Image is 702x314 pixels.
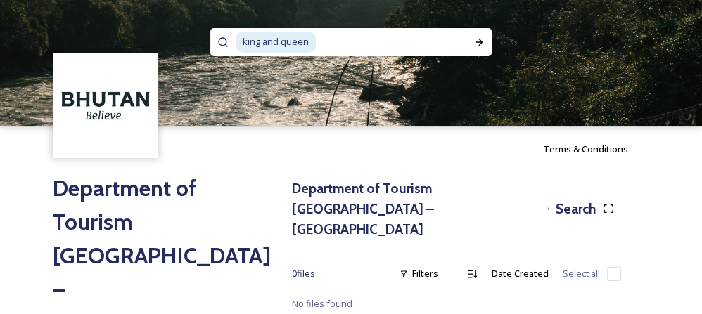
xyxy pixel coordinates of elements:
[543,143,628,155] span: Terms & Conditions
[485,260,556,287] div: Date Created
[292,178,542,239] h3: Department of Tourism [GEOGRAPHIC_DATA] – [GEOGRAPHIC_DATA]
[236,32,316,52] span: king and queen
[556,199,596,219] h3: Search
[55,55,157,157] img: BT_Logo_BB_Lockup_CMYK_High%2520Res.jpg
[292,297,352,310] span: No files found
[543,140,649,157] a: Terms & Conditions
[563,267,600,280] span: Select all
[393,260,445,287] div: Filters
[292,267,315,280] span: 0 file s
